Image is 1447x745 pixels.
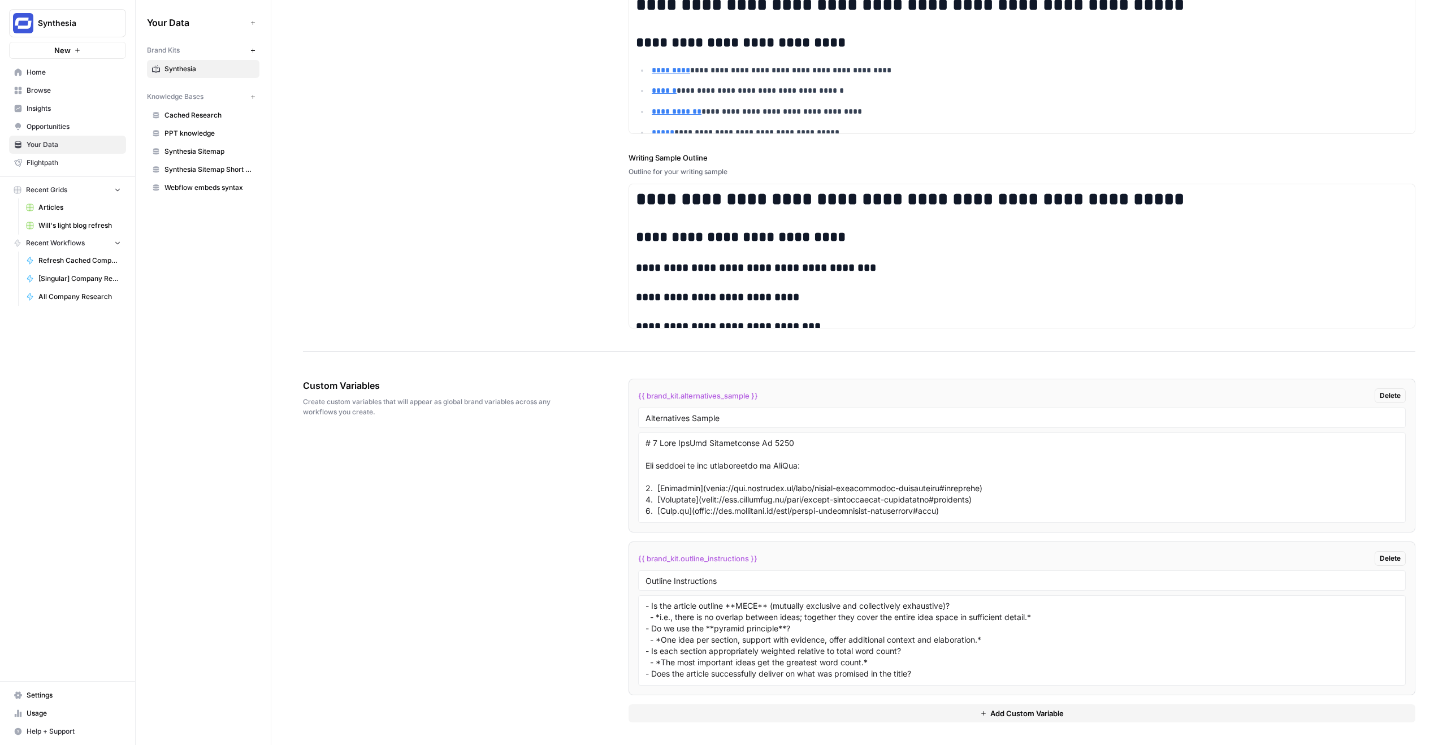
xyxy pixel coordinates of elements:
span: Custom Variables [303,379,565,392]
a: PPT knowledge [147,124,259,142]
a: Settings [9,686,126,704]
a: Articles [21,198,126,216]
textarea: - Is the article outline **MECE** (mutually exclusive and collectively exhaustive)? - *i.e., ther... [645,600,1398,681]
span: Will's light blog refresh [38,220,121,231]
span: Your Data [27,140,121,150]
a: Synthesia [147,60,259,78]
input: Variable Name [645,575,1398,586]
div: Outline for your writing sample [629,167,1415,177]
span: PPT knowledge [164,128,254,138]
a: All Company Research [21,288,126,306]
span: Your Data [147,16,246,29]
span: Settings [27,690,121,700]
span: Add Custom Variable [990,708,1064,719]
a: Flightpath [9,154,126,172]
span: {{ brand_kit.alternatives_sample }} [638,390,758,401]
img: Synthesia Logo [13,13,33,33]
span: Browse [27,85,121,96]
textarea: # 7 Lore IpsUmd Sitametconse Ad 5250 Eli seddoei te inc utlaboreetdo ma AliQua: 2. [Enimadmin](ve... [645,438,1398,518]
span: {{ brand_kit.outline_instructions }} [638,553,757,564]
button: New [9,42,126,59]
a: Browse [9,81,126,99]
span: Refresh Cached Company Research [38,255,121,266]
span: All Company Research [38,292,121,302]
span: Brand Kits [147,45,180,55]
span: Recent Grids [26,185,67,195]
span: Create custom variables that will appear as global brand variables across any workflows you create. [303,397,565,417]
a: Cached Research [147,106,259,124]
span: Delete [1380,391,1401,401]
span: Recent Workflows [26,238,85,248]
button: Add Custom Variable [629,704,1415,722]
span: Flightpath [27,158,121,168]
a: Home [9,63,126,81]
span: Cached Research [164,110,254,120]
span: Delete [1380,553,1401,564]
span: Usage [27,708,121,718]
span: Home [27,67,121,77]
button: Help + Support [9,722,126,740]
span: Synthesia Sitemap [164,146,254,157]
button: Delete [1375,551,1406,566]
label: Writing Sample Outline [629,152,1415,163]
a: Synthesia Sitemap [147,142,259,161]
a: Webflow embeds syntax [147,179,259,197]
input: Variable Name [645,413,1398,423]
span: Articles [38,202,121,213]
a: Insights [9,99,126,118]
span: Synthesia [38,18,106,29]
span: Knowledge Bases [147,92,203,102]
button: Delete [1375,388,1406,403]
span: New [54,45,71,56]
span: [Singular] Company Research [38,274,121,284]
a: Your Data [9,136,126,154]
span: Webflow embeds syntax [164,183,254,193]
a: Refresh Cached Company Research [21,252,126,270]
button: Recent Grids [9,181,126,198]
span: Insights [27,103,121,114]
a: Usage [9,704,126,722]
a: Will's light blog refresh [21,216,126,235]
button: Workspace: Synthesia [9,9,126,37]
a: Opportunities [9,118,126,136]
span: Synthesia [164,64,254,74]
a: [Singular] Company Research [21,270,126,288]
button: Recent Workflows [9,235,126,252]
span: Synthesia Sitemap Short List [164,164,254,175]
span: Help + Support [27,726,121,737]
span: Opportunities [27,122,121,132]
a: Synthesia Sitemap Short List [147,161,259,179]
